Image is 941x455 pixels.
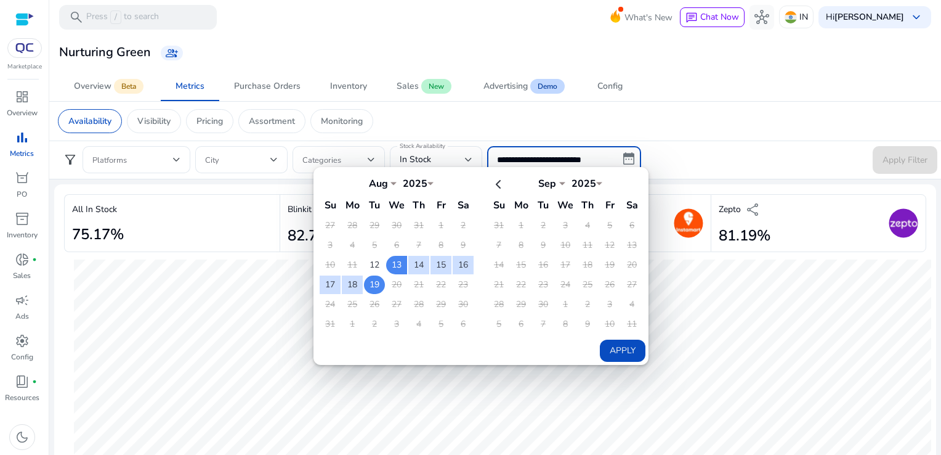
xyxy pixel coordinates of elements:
p: Ads [15,311,29,322]
span: settings [15,334,30,348]
button: Apply [600,340,645,362]
p: PO [17,189,27,200]
div: 2025 [397,177,434,191]
p: Hi [826,13,904,22]
div: Overview [74,82,111,91]
p: Visibility [137,115,171,128]
p: Overview [7,107,38,118]
p: Assortment [249,115,295,128]
span: group_add [166,47,178,59]
p: Sales [13,270,31,281]
p: Inventory [7,229,38,240]
p: All In Stock [72,203,117,216]
span: Beta [114,79,143,94]
span: search [69,10,84,25]
span: dashboard [15,89,30,104]
span: inventory_2 [15,211,30,226]
span: dark_mode [15,430,30,445]
div: Metrics [176,82,204,91]
div: Sep [528,177,565,191]
h2: 75.17% [72,226,124,244]
b: [PERSON_NAME] [834,11,904,23]
p: Metrics [10,148,34,159]
p: Config [11,351,33,363]
p: Pricing [196,115,223,128]
span: fiber_manual_record [32,379,37,384]
p: Monitoring [321,115,363,128]
mat-label: Stock Availability [400,142,445,150]
span: fiber_manual_record [32,257,37,262]
div: Advertising [483,82,528,91]
span: Demo [530,79,565,94]
p: Marketplace [7,62,42,72]
h2: 81.19% [719,227,770,245]
h2: 82.79% [288,227,339,245]
span: chat [685,12,698,24]
div: Inventory [330,82,367,91]
img: in.svg [785,11,797,23]
p: Resources [5,392,39,403]
button: chatChat Now [680,7,745,27]
span: orders [15,171,30,186]
p: IN [799,6,808,28]
span: New [421,79,451,94]
span: What's New [624,7,672,28]
div: Sales [397,82,419,91]
span: share [746,202,761,217]
h3: Nurturing Green [59,45,151,60]
p: Blinkit [288,203,312,216]
span: book_4 [15,374,30,389]
span: bar_chart [15,130,30,145]
span: donut_small [15,252,30,267]
p: Press to search [86,10,159,24]
span: hub [754,10,769,25]
img: QC-logo.svg [14,43,36,53]
span: Chat Now [700,11,739,23]
span: In Stock [400,154,431,165]
span: filter_alt [63,152,78,167]
div: Aug [360,177,397,191]
div: Config [597,82,623,91]
div: 2025 [565,177,602,191]
p: Zepto [719,203,741,216]
p: Availability [68,115,111,128]
span: keyboard_arrow_down [909,10,924,25]
span: / [110,10,121,24]
a: group_add [161,46,183,60]
div: Purchase Orders [234,82,301,91]
button: hub [749,5,774,30]
span: campaign [15,293,30,308]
